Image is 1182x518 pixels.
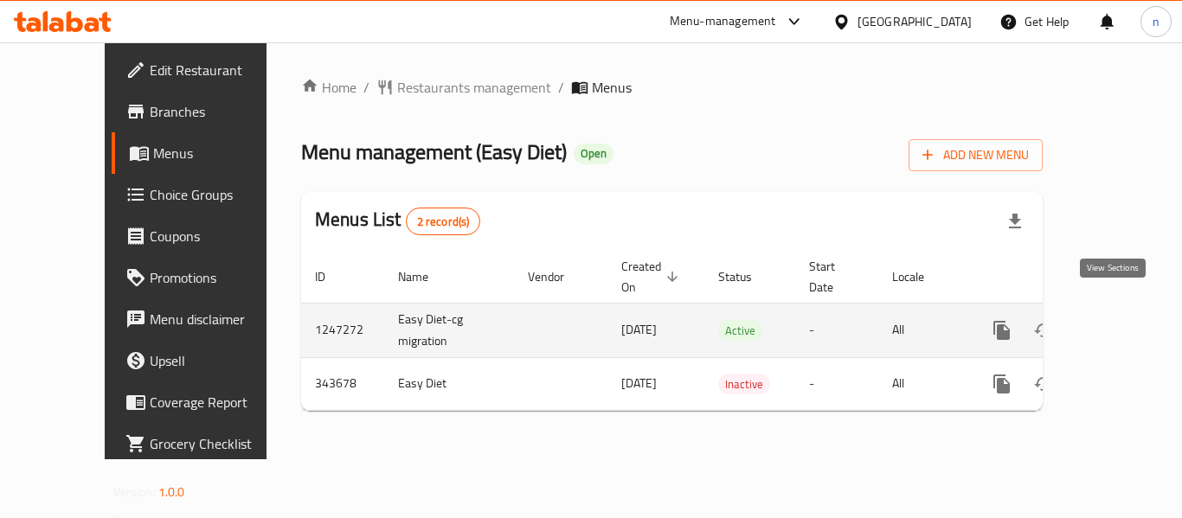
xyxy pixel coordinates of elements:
td: Easy Diet [384,357,514,410]
span: Active [718,321,762,341]
td: - [795,357,878,410]
span: Menus [153,143,288,163]
td: All [878,357,967,410]
div: Open [574,144,613,164]
a: Branches [112,91,302,132]
nav: breadcrumb [301,77,1043,98]
span: Promotions [150,267,288,288]
span: Menu management ( Easy Diet ) [301,132,567,171]
td: 343678 [301,357,384,410]
a: Promotions [112,257,302,298]
button: Change Status [1023,363,1064,405]
span: 1.0.0 [158,481,185,503]
a: Menu disclaimer [112,298,302,340]
span: ID [315,266,348,287]
span: 2 record(s) [407,214,480,230]
span: Restaurants management [397,77,551,98]
div: Export file [994,201,1036,242]
span: Status [718,266,774,287]
a: Upsell [112,340,302,381]
span: Branches [150,101,288,122]
a: Restaurants management [376,77,551,98]
span: [DATE] [621,372,657,394]
span: Edit Restaurant [150,60,288,80]
button: Add New Menu [909,139,1043,171]
table: enhanced table [301,251,1161,411]
div: Active [718,320,762,341]
div: Total records count [406,208,481,235]
th: Actions [967,251,1161,304]
span: Created On [621,256,684,297]
div: Inactive [718,374,770,394]
h2: Menus List [315,207,480,235]
span: n [1153,12,1160,31]
a: Choice Groups [112,174,302,215]
span: Coverage Report [150,392,288,412]
button: more [981,310,1023,351]
a: Home [301,77,357,98]
a: Coverage Report [112,381,302,423]
li: / [558,77,564,98]
a: Grocery Checklist [112,423,302,464]
span: Upsell [150,350,288,371]
td: All [878,303,967,357]
span: Vendor [528,266,587,287]
span: Choice Groups [150,184,288,205]
div: Menu-management [670,11,776,32]
span: [DATE] [621,318,657,341]
span: Add New Menu [922,144,1029,166]
a: Menus [112,132,302,174]
td: 1247272 [301,303,384,357]
button: Change Status [1023,310,1064,351]
td: Easy Diet-cg migration [384,303,514,357]
span: Name [398,266,451,287]
a: Coupons [112,215,302,257]
span: Grocery Checklist [150,433,288,454]
span: Version: [113,481,156,503]
span: Coupons [150,226,288,246]
button: more [981,363,1023,405]
a: Edit Restaurant [112,49,302,91]
span: Inactive [718,374,770,394]
span: Start Date [809,256,858,297]
td: - [795,303,878,357]
span: Menus [592,77,632,98]
span: Locale [892,266,947,287]
span: Menu disclaimer [150,309,288,329]
div: [GEOGRAPHIC_DATA] [858,12,972,31]
li: / [363,77,369,98]
span: Open [574,146,613,161]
